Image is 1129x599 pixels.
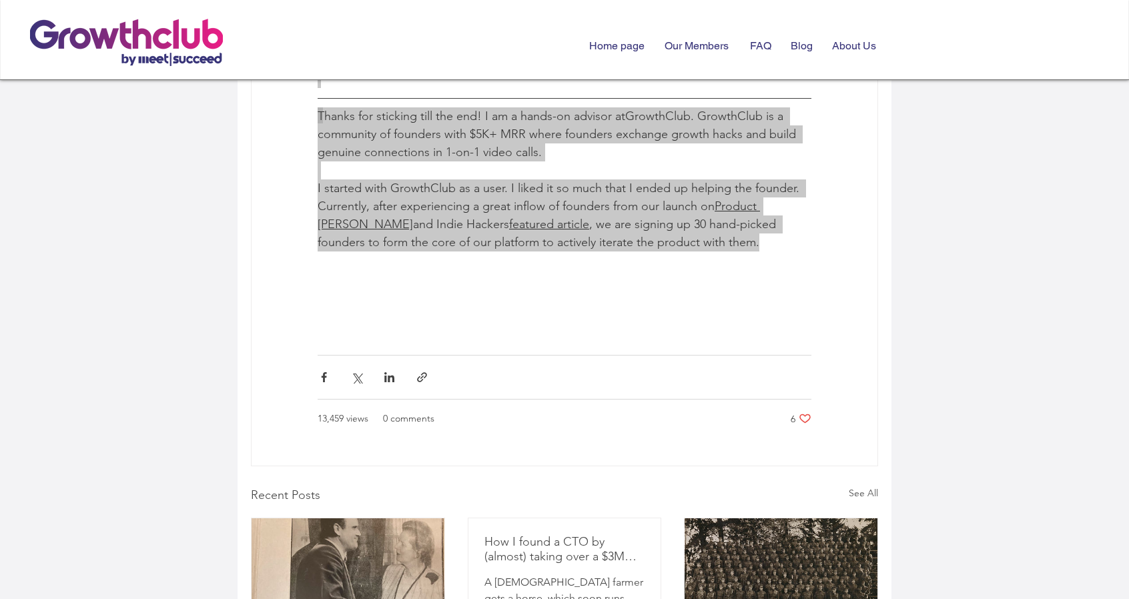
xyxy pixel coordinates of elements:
[625,109,691,123] a: GrowthClub
[655,29,740,62] a: Our Members
[579,29,655,62] a: Home page
[413,217,509,231] span: and Indie Hackers
[658,29,735,62] p: Our Members
[318,109,625,123] span: Thanks for sticking till the end! I am a hands-on advisor at
[232,29,886,62] nav: Site
[383,412,434,424] span: 0 comments
[509,217,589,231] a: featured article
[318,371,330,384] button: Share via Facebook
[350,371,363,384] button: Share via X (Twitter)
[743,29,778,62] p: FAQ
[825,29,883,62] p: About Us
[423,269,707,306] iframe: remote content
[822,29,886,62] a: About Us
[318,412,368,426] div: 13,459 views
[976,555,1129,599] iframe: Wix Chat
[318,412,368,424] span: 13,459 views
[784,29,819,62] p: Blog
[251,486,320,504] h2: Recent Posts
[740,29,781,62] a: FAQ
[383,371,396,384] button: Share via LinkedIn
[318,181,803,213] span: I started with GrowthClub as a user. I liked it so much that I ended up helping the founder. Curr...
[383,412,434,426] div: 0 comments
[416,371,428,384] button: Share via link
[484,534,645,564] a: How I found a CTO by (almost) taking over a $3M business, and (almost) buying another startup
[791,414,799,424] span: 6
[583,29,651,62] p: Home page
[30,19,223,66] img: growthclub_1.png
[791,412,811,425] button: Like post
[318,109,799,159] span: . GrowthClub is a community of founders with $5K+ MRR where founders exchange growth hacks and bu...
[849,486,878,504] a: See All
[781,29,822,62] a: Blog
